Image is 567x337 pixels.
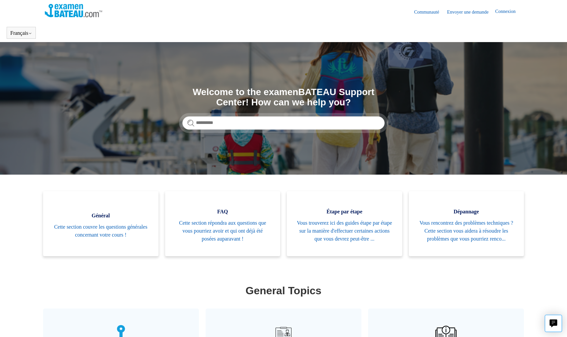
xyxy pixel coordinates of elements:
[45,4,102,17] img: Page d’accueil du Centre d’aide Examen Bateau
[182,116,385,130] input: Rechercher
[287,191,402,256] a: Étape par étape Vous trouverez ici des guides étape par étape sur la manière d'effectuer certaine...
[409,191,524,256] a: Dépannage Vous rencontrez des problèmes techniques ? Cette section vous aidera à résoudre les pro...
[165,191,281,256] a: FAQ Cette section répondra aux questions que vous pourriez avoir et qui ont déjà été posées aupar...
[182,87,385,108] h1: Welcome to the examenBATEAU Support Center! How can we help you?
[53,212,149,220] span: Général
[53,223,149,239] span: Cette section couvre les questions générales concernant votre cours !
[45,283,522,299] h1: General Topics
[414,9,446,16] a: Communauté
[297,208,392,216] span: Étape par étape
[419,219,514,243] span: Vous rencontrez des problèmes techniques ? Cette section vous aidera à résoudre les problèmes que...
[175,219,271,243] span: Cette section répondra aux questions que vous pourriez avoir et qui ont déjà été posées auparavant !
[297,219,392,243] span: Vous trouverez ici des guides étape par étape sur la manière d'effectuer certaines actions que vo...
[447,9,495,16] a: Envoyer une demande
[419,208,514,216] span: Dépannage
[43,191,158,256] a: Général Cette section couvre les questions générales concernant votre cours !
[175,208,271,216] span: FAQ
[10,30,32,36] button: Français
[545,315,562,332] button: Live chat
[495,8,522,16] a: Connexion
